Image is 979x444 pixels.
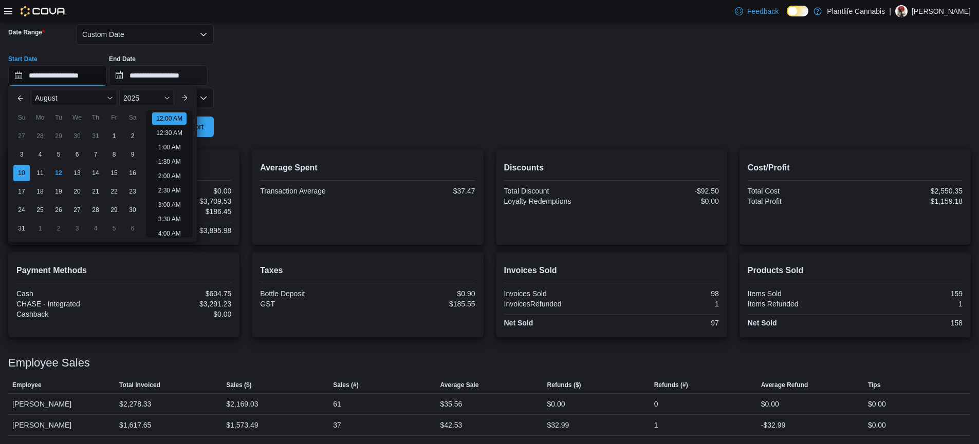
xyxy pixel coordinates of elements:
button: Custom Date [76,24,214,45]
div: $32.99 [547,419,569,431]
div: 159 [857,289,963,298]
button: Next month [176,90,193,106]
div: Transaction Average [260,187,365,195]
li: 1:00 AM [154,141,185,153]
div: day-30 [69,128,85,144]
a: Feedback [731,1,783,22]
li: 2:00 AM [154,170,185,182]
li: 12:30 AM [152,127,187,139]
div: $2,169.03 [226,398,258,410]
div: day-17 [13,183,30,200]
span: Sales ($) [226,381,251,389]
div: 37 [333,419,341,431]
h2: Average Spent [260,162,475,174]
div: Sa [124,109,141,126]
div: Mo [32,109,48,126]
div: Items Sold [748,289,853,298]
div: day-29 [106,202,122,218]
div: day-22 [106,183,122,200]
div: GST [260,300,365,308]
div: August, 2025 [12,127,142,238]
div: $0.00 [614,197,719,205]
div: day-5 [106,220,122,237]
div: $0.00 [868,419,886,431]
div: day-19 [50,183,67,200]
div: Bottle Deposit [260,289,365,298]
h2: Payment Methods [16,264,231,277]
span: Total Invoiced [119,381,160,389]
div: We [69,109,85,126]
div: day-12 [50,165,67,181]
div: -$92.50 [614,187,719,195]
div: day-23 [124,183,141,200]
li: 3:00 AM [154,199,185,211]
div: Cash [16,289,122,298]
div: day-28 [87,202,104,218]
div: Total Cost [748,187,853,195]
span: Sales (#) [333,381,358,389]
div: day-5 [50,146,67,163]
div: Button. Open the year selector. 2025 is currently selected. [119,90,174,106]
div: day-16 [124,165,141,181]
span: Dark Mode [787,16,787,17]
div: Su [13,109,30,126]
ul: Time [146,110,193,238]
div: [PERSON_NAME] [8,415,115,435]
div: day-10 [13,165,30,181]
input: Dark Mode [787,6,808,16]
label: Start Date [8,55,38,63]
div: 0 [654,398,658,410]
li: 3:30 AM [154,213,185,225]
strong: Net Sold [748,319,777,327]
p: | [889,5,891,17]
div: day-3 [13,146,30,163]
button: Previous Month [12,90,29,106]
h2: Taxes [260,264,475,277]
div: $0.00 [761,398,779,410]
div: Tu [50,109,67,126]
li: 2:30 AM [154,184,185,197]
span: August [35,94,58,102]
div: day-2 [124,128,141,144]
li: 4:00 AM [154,227,185,240]
span: Refunds (#) [654,381,688,389]
h2: Discounts [504,162,719,174]
div: day-20 [69,183,85,200]
div: day-25 [32,202,48,218]
label: Date Range [8,28,45,36]
button: Open list of options [199,94,208,102]
div: $0.00 [868,398,886,410]
div: 1 [614,300,719,308]
div: $2,550.35 [857,187,963,195]
span: Tips [868,381,880,389]
div: 1 [654,419,658,431]
div: day-1 [32,220,48,237]
span: Average Refund [761,381,808,389]
div: day-27 [69,202,85,218]
h2: Cost/Profit [748,162,963,174]
div: Items Refunded [748,300,853,308]
div: day-11 [32,165,48,181]
span: Feedback [747,6,779,16]
span: Employee [12,381,42,389]
div: Cashback [16,310,122,318]
div: $604.75 [126,289,231,298]
img: Cova [21,6,66,16]
div: Total Discount [504,187,609,195]
h2: Invoices Sold [504,264,719,277]
div: 158 [857,319,963,327]
div: day-1 [106,128,122,144]
div: $0.90 [370,289,475,298]
input: Press the down key to enter a popover containing a calendar. Press the escape key to close the po... [8,65,107,86]
span: Refunds ($) [547,381,581,389]
div: day-26 [50,202,67,218]
div: CHASE - Integrated [16,300,122,308]
div: $0.00 [126,310,231,318]
p: [PERSON_NAME] [912,5,971,17]
span: Average Sale [440,381,478,389]
h3: Employee Sales [8,357,90,369]
div: day-7 [87,146,104,163]
div: Invoices Sold [504,289,609,298]
div: day-15 [106,165,122,181]
div: 98 [614,289,719,298]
